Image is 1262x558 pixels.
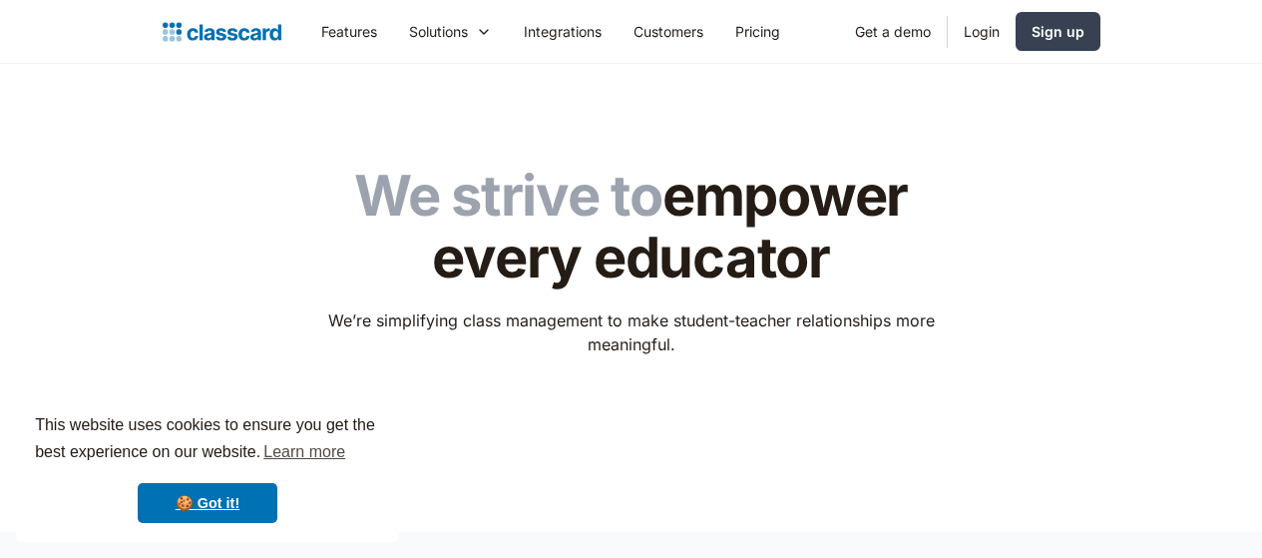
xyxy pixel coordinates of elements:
div: Sign up [1032,21,1084,42]
a: Sign up [1016,12,1100,51]
a: Login [948,9,1016,54]
a: home [163,18,281,46]
a: Features [305,9,393,54]
a: Customers [618,9,719,54]
a: Pricing [719,9,796,54]
a: Integrations [508,9,618,54]
div: Solutions [393,9,508,54]
div: Solutions [409,21,468,42]
p: We’re simplifying class management to make student-teacher relationships more meaningful. [314,308,948,356]
a: dismiss cookie message [138,483,277,523]
div: cookieconsent [16,394,399,542]
span: We strive to [354,162,662,230]
a: learn more about cookies [260,437,348,467]
span: This website uses cookies to ensure you get the best experience on our website. [35,413,380,467]
h1: empower every educator [314,166,948,288]
a: Get a demo [839,9,947,54]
